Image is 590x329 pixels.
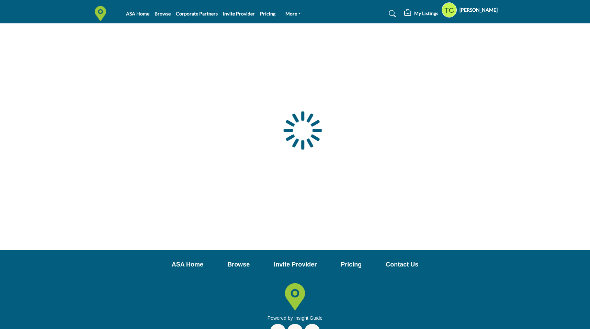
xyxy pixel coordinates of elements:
[93,6,112,21] img: Site Logo
[382,8,400,19] a: Search
[126,11,149,16] a: ASA Home
[227,260,250,269] a: Browse
[404,10,438,18] div: My Listings
[155,11,171,16] a: Browse
[414,10,438,16] h5: My Listings
[281,283,309,310] img: No Site Logo
[442,2,457,18] button: Show hide supplier dropdown
[268,315,322,321] a: Powered by Insight Guide
[172,260,203,269] a: ASA Home
[274,260,317,269] a: Invite Provider
[281,9,306,19] a: More
[386,260,418,269] a: Contact Us
[341,260,362,269] a: Pricing
[176,11,218,16] a: Corporate Partners
[223,11,255,16] a: Invite Provider
[260,11,275,16] a: Pricing
[459,7,498,13] h5: [PERSON_NAME]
